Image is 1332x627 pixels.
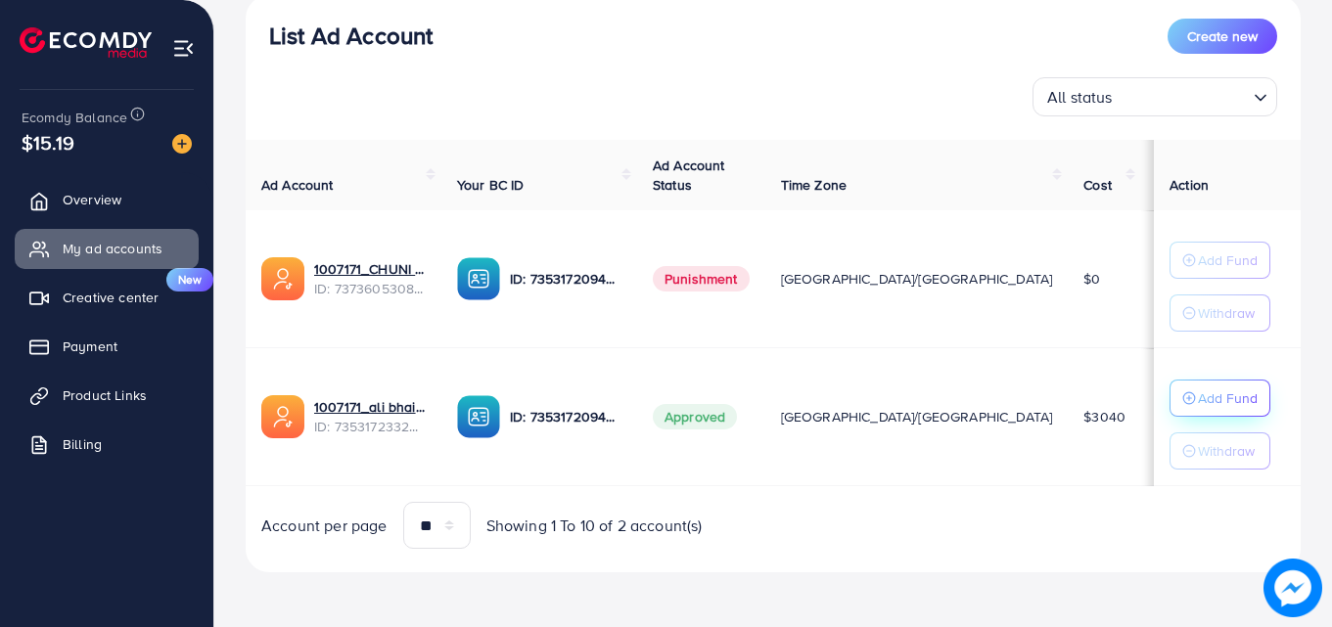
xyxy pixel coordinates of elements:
span: Ad Account Status [653,156,725,195]
p: Add Fund [1198,248,1258,272]
h3: List Ad Account [269,22,433,50]
span: $3040 [1083,407,1125,426]
span: Approved [653,404,737,429]
img: ic-ba-acc.ded83a64.svg [457,257,500,300]
img: ic-ba-acc.ded83a64.svg [457,395,500,438]
button: Add Fund [1170,242,1270,279]
span: Create new [1187,26,1258,46]
a: Payment [15,327,199,366]
a: 1007171_CHUNI CHUTIYA AD ACC_1716801286209 [314,259,426,279]
span: [GEOGRAPHIC_DATA]/[GEOGRAPHIC_DATA] [781,269,1053,289]
span: [GEOGRAPHIC_DATA]/[GEOGRAPHIC_DATA] [781,407,1053,426]
button: Add Fund [1170,380,1270,417]
img: ic-ads-acc.e4c84228.svg [261,395,304,438]
a: 1007171_ali bhai 212_1712043871986 [314,397,426,417]
span: Billing [63,434,102,454]
button: Withdraw [1170,294,1270,332]
span: Ecomdy Balance [22,108,127,127]
a: Creative centerNew [15,278,199,317]
span: Your BC ID [457,175,525,195]
span: Cost [1083,175,1112,195]
div: Search for option [1033,77,1277,116]
span: $15.19 [22,128,74,157]
img: logo [20,27,152,58]
span: Ad Account [261,175,334,195]
span: New [166,268,213,291]
img: ic-ads-acc.e4c84228.svg [261,257,304,300]
a: My ad accounts [15,229,199,268]
p: ID: 7353172094433247233 [510,267,621,291]
span: Showing 1 To 10 of 2 account(s) [486,515,703,537]
span: All status [1043,83,1117,112]
a: Billing [15,425,199,464]
span: Punishment [653,266,750,291]
div: <span class='underline'>1007171_CHUNI CHUTIYA AD ACC_1716801286209</span></br>7373605308482207761 [314,259,426,299]
div: <span class='underline'>1007171_ali bhai 212_1712043871986</span></br>7353172332338298896 [314,397,426,437]
button: Create new [1168,19,1277,54]
span: Creative center [63,288,159,307]
span: Account per page [261,515,388,537]
p: ID: 7353172094433247233 [510,405,621,428]
p: Add Fund [1198,386,1258,410]
span: Payment [63,336,117,356]
span: My ad accounts [63,239,162,258]
span: Time Zone [781,175,847,195]
span: Action [1170,175,1209,195]
a: Product Links [15,376,199,415]
img: menu [172,37,195,60]
p: Withdraw [1198,301,1255,325]
p: Withdraw [1198,439,1255,463]
span: Product Links [63,385,147,405]
span: ID: 7353172332338298896 [314,417,426,436]
span: ID: 7373605308482207761 [314,279,426,298]
a: Overview [15,180,199,219]
span: $0 [1083,269,1100,289]
input: Search for option [1119,79,1246,112]
button: Withdraw [1170,432,1270,470]
span: Overview [63,190,121,209]
img: image [1263,559,1322,617]
img: image [172,134,192,154]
